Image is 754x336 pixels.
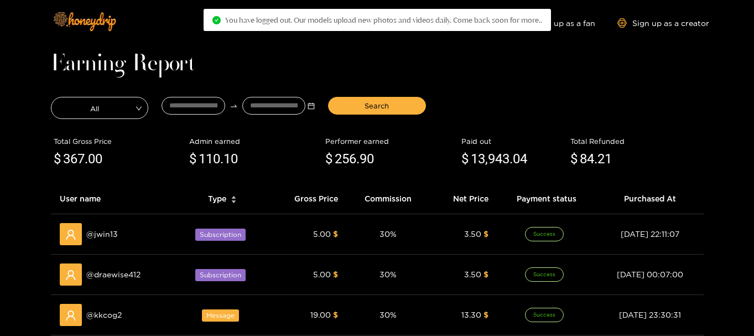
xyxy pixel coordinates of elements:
span: Subscription [195,229,246,241]
span: Message [202,309,239,322]
div: Paid out [461,136,565,147]
span: Search [365,100,389,111]
button: Search [328,97,426,115]
span: user [65,229,76,240]
span: 84 [580,151,594,167]
span: $ [325,149,332,170]
span: .21 [594,151,612,167]
span: 13,943 [471,151,509,167]
span: You have logged out. Our models upload new photos and videos daily. Come back soon for more.. [225,15,542,24]
span: 13.30 [461,311,481,319]
span: 5.00 [313,270,331,278]
span: user [65,310,76,321]
span: $ [483,230,488,238]
span: 3.50 [464,230,481,238]
th: Net Price [430,184,497,214]
span: $ [483,311,488,319]
span: 3.50 [464,270,481,278]
span: to [230,102,238,110]
th: Purchased At [596,184,704,214]
span: Success [525,267,564,282]
span: @ draewise412 [86,268,141,281]
span: $ [570,149,578,170]
span: check-circle [212,16,221,24]
span: swap-right [230,102,238,110]
span: 30 % [379,311,397,319]
span: @ jwin13 [86,228,118,240]
span: $ [333,270,338,278]
h1: Earning Report [51,56,704,72]
span: 367 [63,151,85,167]
span: .90 [356,151,374,167]
div: Total Refunded [570,136,701,147]
span: $ [483,270,488,278]
span: $ [461,149,469,170]
th: User name [51,184,176,214]
span: user [65,270,76,281]
span: .04 [509,151,527,167]
span: .00 [85,151,102,167]
a: Sign up as a fan [519,18,595,28]
span: $ [54,149,61,170]
a: Sign up as a creator [617,18,709,28]
span: 256 [335,151,356,167]
span: caret-down [231,199,237,205]
span: Type [208,193,226,205]
span: $ [189,149,196,170]
th: Commission [347,184,429,214]
th: Payment status [497,184,596,214]
div: Total Gross Price [54,136,184,147]
span: Success [525,308,564,322]
span: 110 [199,151,220,167]
span: .10 [220,151,238,167]
span: 19.00 [310,311,331,319]
span: @ kkcog2 [86,309,122,321]
span: Subscription [195,269,246,281]
span: [DATE] 22:11:07 [621,230,679,238]
span: $ [333,311,338,319]
div: Admin earned [189,136,320,147]
th: Gross Price [269,184,347,214]
span: [DATE] 23:30:31 [619,311,681,319]
span: $ [333,230,338,238]
span: 30 % [379,230,397,238]
span: Success [525,227,564,241]
span: [DATE] 00:07:00 [617,270,683,278]
span: 30 % [379,270,397,278]
span: 5.00 [313,230,331,238]
span: caret-up [231,194,237,200]
span: All [51,100,148,116]
div: Performer earned [325,136,456,147]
